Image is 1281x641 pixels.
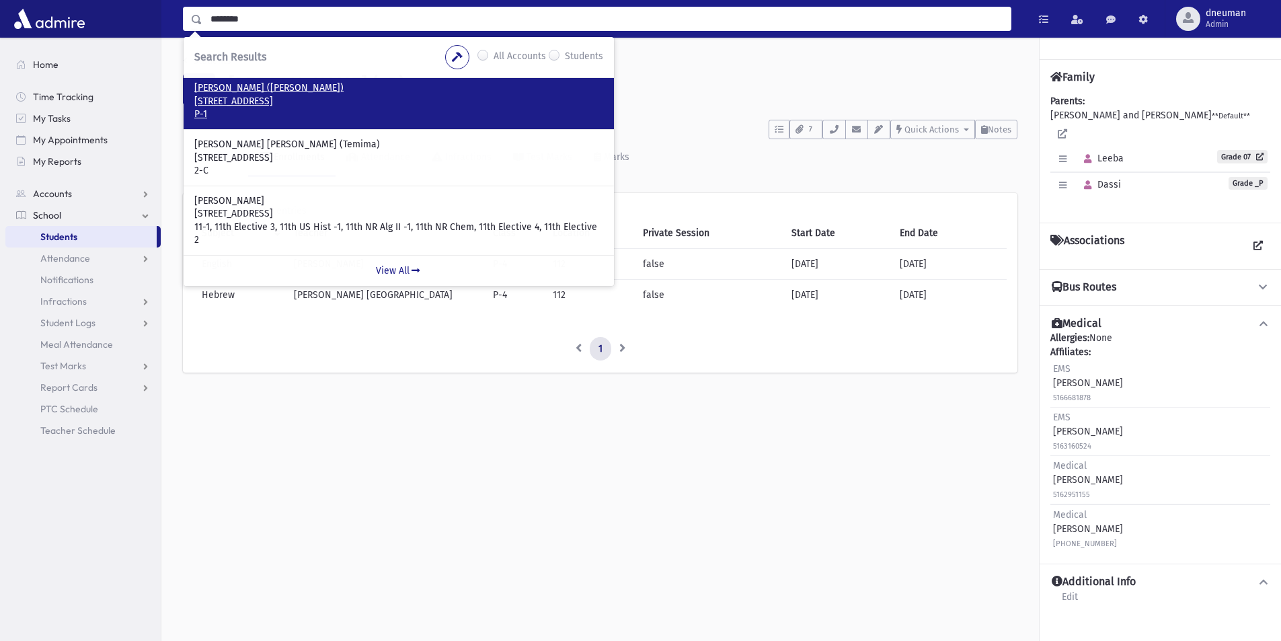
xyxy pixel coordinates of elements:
[1050,317,1270,331] button: Medical
[1050,94,1270,212] div: [PERSON_NAME] and [PERSON_NAME]
[229,102,1017,114] h6: [STREET_ADDRESS][PERSON_NAME]
[1078,153,1124,164] span: Leeba
[1052,280,1116,295] h4: Bus Routes
[5,54,161,75] a: Home
[40,274,93,286] span: Notifications
[892,218,1007,249] th: End Date
[1053,362,1123,404] div: [PERSON_NAME]
[194,81,603,121] a: [PERSON_NAME] ([PERSON_NAME]) [STREET_ADDRESS] P-1
[5,129,161,151] a: My Appointments
[1053,539,1117,548] small: [PHONE_NUMBER]
[1053,460,1087,472] span: Medical
[783,218,892,249] th: Start Date
[1050,280,1270,295] button: Bus Routes
[5,151,161,172] a: My Reports
[1050,71,1095,83] h4: Family
[988,124,1011,135] span: Notes
[33,155,81,167] span: My Reports
[183,55,231,67] a: Students
[229,73,1017,96] h1: [PERSON_NAME] (_P)
[1050,332,1089,344] b: Allergies:
[975,120,1017,139] button: Notes
[33,91,93,103] span: Time Tracking
[33,134,108,146] span: My Appointments
[5,312,161,334] a: Student Logs
[1217,150,1268,163] a: Grade 07
[194,81,603,95] p: [PERSON_NAME] ([PERSON_NAME])
[194,279,286,310] td: Hebrew
[33,188,72,200] span: Accounts
[5,86,161,108] a: Time Tracking
[1053,490,1090,499] small: 5162951155
[601,151,629,163] div: Marks
[1053,393,1091,402] small: 5166681878
[1229,177,1268,190] span: Grade _P
[1053,412,1071,423] span: EMS
[5,420,161,441] a: Teacher Schedule
[5,355,161,377] a: Test Marks
[1052,575,1136,589] h4: Additional Info
[40,360,86,372] span: Test Marks
[40,403,98,415] span: PTC Schedule
[5,248,161,269] a: Attendance
[1206,19,1246,30] span: Admin
[202,7,1011,31] input: Search
[183,54,231,73] nav: breadcrumb
[1050,331,1270,553] div: None
[40,338,113,350] span: Meal Attendance
[783,279,892,310] td: [DATE]
[5,291,161,312] a: Infractions
[194,138,603,151] p: [PERSON_NAME] [PERSON_NAME] (Temima)
[286,279,485,310] td: [PERSON_NAME] [GEOGRAPHIC_DATA]
[40,317,95,329] span: Student Logs
[11,5,88,32] img: AdmirePro
[1053,508,1123,550] div: [PERSON_NAME]
[1053,410,1123,453] div: [PERSON_NAME]
[5,204,161,226] a: School
[635,248,783,279] td: false
[1246,234,1270,258] a: View all Associations
[1053,509,1087,521] span: Medical
[194,194,603,247] a: [PERSON_NAME] [STREET_ADDRESS] 11-1, 11th Elective 3, 11th US Hist -1, 11th NR Alg II -1, 11th NR...
[5,334,161,355] a: Meal Attendance
[33,112,71,124] span: My Tasks
[5,108,161,129] a: My Tasks
[184,255,614,286] a: View All
[40,295,87,307] span: Infractions
[194,138,603,178] a: [PERSON_NAME] [PERSON_NAME] (Temima) [STREET_ADDRESS] 2-C
[1050,234,1124,258] h4: Associations
[892,248,1007,279] td: [DATE]
[635,218,783,249] th: Private Session
[890,120,975,139] button: Quick Actions
[892,279,1007,310] td: [DATE]
[1078,179,1121,190] span: Dassi
[545,279,635,310] td: 112
[194,95,603,108] p: [STREET_ADDRESS]
[194,221,603,247] p: 11-1, 11th Elective 3, 11th US Hist -1, 11th NR Alg II -1, 11th NR Chem, 11th Elective 4, 11th El...
[565,49,603,65] label: Students
[1053,363,1071,375] span: EMS
[40,231,77,243] span: Students
[194,194,603,208] p: [PERSON_NAME]
[904,124,959,135] span: Quick Actions
[1053,459,1123,501] div: [PERSON_NAME]
[40,424,116,437] span: Teacher Schedule
[5,269,161,291] a: Notifications
[494,49,546,65] label: All Accounts
[40,381,98,393] span: Report Cards
[183,73,215,106] div: S
[194,151,603,165] p: [STREET_ADDRESS]
[5,398,161,420] a: PTC Schedule
[1061,589,1079,613] a: Edit
[194,207,603,221] p: [STREET_ADDRESS]
[783,248,892,279] td: [DATE]
[5,377,161,398] a: Report Cards
[33,59,59,71] span: Home
[194,164,603,178] p: 2-C
[789,120,822,139] button: 7
[485,279,545,310] td: P-4
[1053,442,1091,451] small: 5163160524
[194,50,266,63] span: Search Results
[1050,346,1091,358] b: Affiliates:
[5,183,161,204] a: Accounts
